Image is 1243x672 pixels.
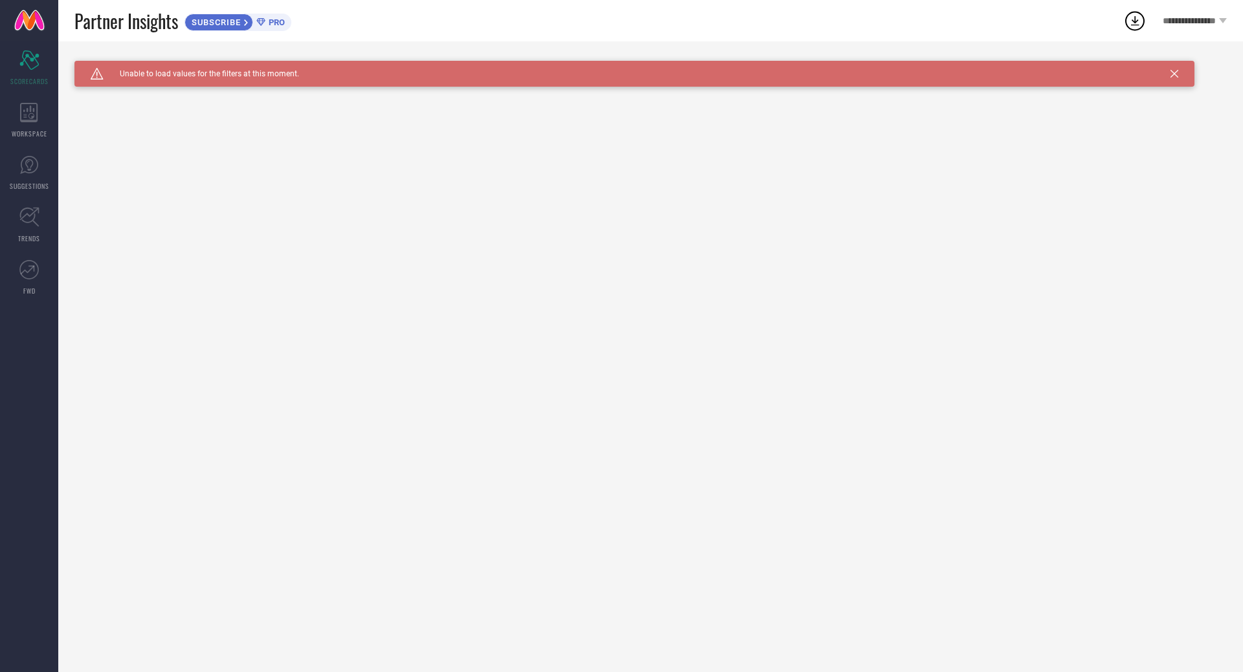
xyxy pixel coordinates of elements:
[265,17,285,27] span: PRO
[185,17,244,27] span: SUBSCRIBE
[1123,9,1147,32] div: Open download list
[185,10,291,31] a: SUBSCRIBEPRO
[104,69,299,78] span: Unable to load values for the filters at this moment.
[10,181,49,191] span: SUGGESTIONS
[10,76,49,86] span: SCORECARDS
[23,286,36,296] span: FWD
[18,233,40,243] span: TRENDS
[12,129,47,138] span: WORKSPACE
[74,8,178,34] span: Partner Insights
[74,61,1227,71] div: Unable to load filters at this moment. Please try later.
